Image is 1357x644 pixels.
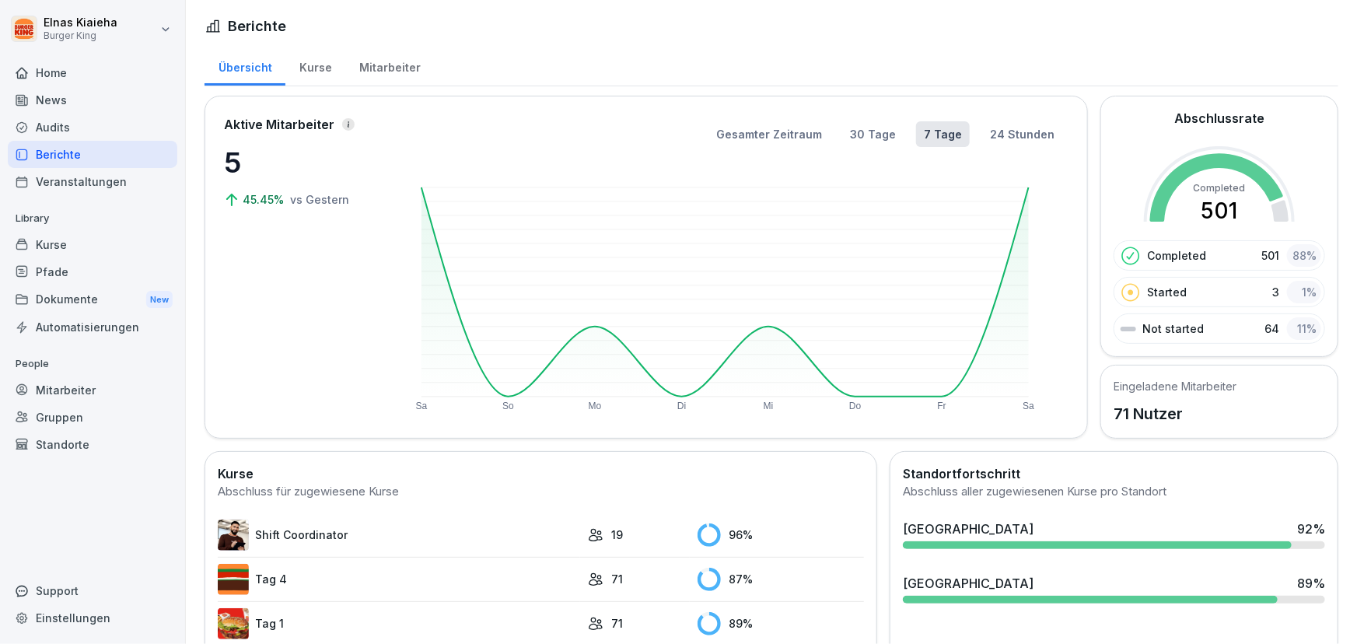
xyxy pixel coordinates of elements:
button: Gesamter Zeitraum [708,121,830,147]
a: Home [8,59,177,86]
div: 87 % [698,568,864,591]
div: [GEOGRAPHIC_DATA] [903,520,1033,538]
text: Sa [1023,401,1035,411]
div: 88 % [1287,244,1321,267]
button: 7 Tage [916,121,970,147]
a: Gruppen [8,404,177,431]
button: 24 Stunden [982,121,1062,147]
img: q4kvd0p412g56irxfxn6tm8s.png [218,520,249,551]
p: 64 [1264,320,1279,337]
p: Library [8,206,177,231]
div: 1 % [1287,281,1321,303]
text: Do [849,401,862,411]
p: Burger King [44,30,117,41]
a: [GEOGRAPHIC_DATA]89% [897,568,1331,610]
h2: Standortfortschritt [903,464,1325,483]
a: Kurse [285,46,345,86]
p: People [8,352,177,376]
a: Tag 4 [218,564,580,595]
div: 89 % [1297,574,1325,593]
a: [GEOGRAPHIC_DATA]92% [897,513,1331,555]
p: Aktive Mitarbeiter [224,115,334,134]
a: Standorte [8,431,177,458]
p: Completed [1147,247,1206,264]
h2: Kurse [218,464,864,483]
a: Mitarbeiter [345,46,434,86]
p: 71 Nutzer [1114,402,1236,425]
p: Started [1147,284,1187,300]
img: kxzo5hlrfunza98hyv09v55a.png [218,608,249,639]
text: Mi [764,401,774,411]
div: [GEOGRAPHIC_DATA] [903,574,1033,593]
p: vs Gestern [290,191,349,208]
div: 92 % [1297,520,1325,538]
text: Fr [938,401,946,411]
p: 71 [611,615,623,632]
button: 30 Tage [842,121,904,147]
a: Pfade [8,258,177,285]
div: Support [8,577,177,604]
p: 3 [1272,284,1279,300]
p: 501 [1261,247,1279,264]
div: New [146,291,173,309]
a: Shift Coordinator [218,520,580,551]
text: Sa [416,401,428,411]
div: 11 % [1287,317,1321,340]
a: Audits [8,114,177,141]
h1: Berichte [228,16,286,37]
a: Berichte [8,141,177,168]
p: 19 [611,527,623,543]
text: Di [677,401,686,411]
div: Abschluss aller zugewiesenen Kurse pro Standort [903,483,1325,501]
a: DokumenteNew [8,285,177,314]
a: News [8,86,177,114]
h2: Abschlussrate [1174,109,1264,128]
p: 5 [224,142,379,184]
p: 71 [611,571,623,587]
p: Elnas Kiaieha [44,16,117,30]
a: Übersicht [205,46,285,86]
a: Einstellungen [8,604,177,632]
a: Veranstaltungen [8,168,177,195]
a: Kurse [8,231,177,258]
div: 96 % [698,523,864,547]
a: Tag 1 [218,608,580,639]
div: Dokumente [8,285,177,314]
h5: Eingeladene Mitarbeiter [1114,378,1236,394]
a: Automatisierungen [8,313,177,341]
p: Not started [1142,320,1204,337]
img: a35kjdk9hf9utqmhbz0ibbvi.png [218,564,249,595]
div: 89 % [698,612,864,635]
text: So [502,401,514,411]
p: 45.45% [243,191,287,208]
text: Mo [589,401,602,411]
a: Mitarbeiter [8,376,177,404]
div: Abschluss für zugewiesene Kurse [218,483,864,501]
